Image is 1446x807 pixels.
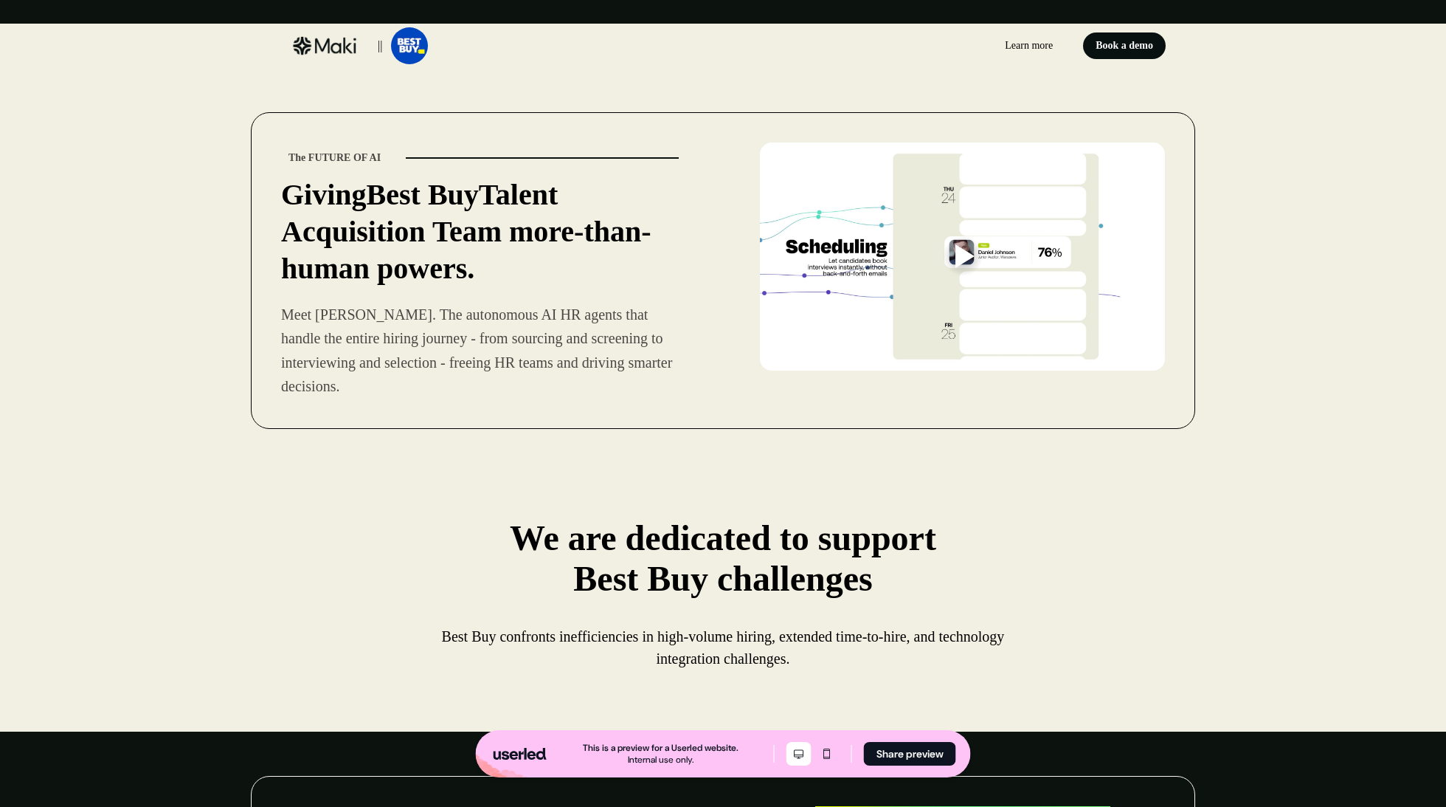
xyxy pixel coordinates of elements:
[281,178,651,285] strong: Talent Acquisition Team more-than-human powers.
[281,176,686,287] p: Best Buy
[288,152,381,163] strong: The FUTURE OF AI
[442,628,1005,667] span: Best Buy confronts inefficiencies in high-volume hiring, extended time-to-hire, and technology in...
[864,742,956,766] button: Share preview
[281,178,367,211] strong: Giving
[628,754,693,766] div: Internal use only.
[510,518,936,599] p: We are dedicated to support Best Buy challenges
[281,303,686,399] p: Meet [PERSON_NAME]. The autonomous AI HR agents that handle the entire hiring journey - from sour...
[786,742,812,766] button: Desktop mode
[378,37,382,55] p: ||
[583,742,738,754] div: This is a preview for a Userled website.
[814,742,840,766] button: Mobile mode
[1083,32,1166,59] button: Book a demo
[993,32,1065,59] a: Learn more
